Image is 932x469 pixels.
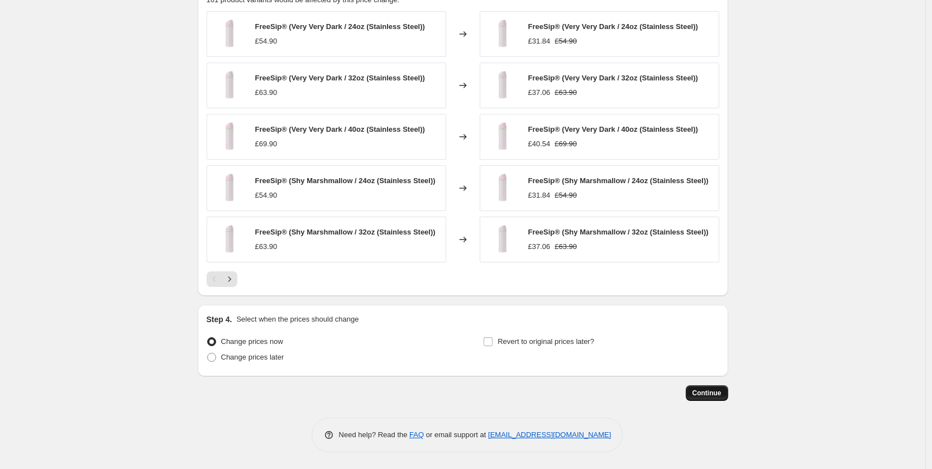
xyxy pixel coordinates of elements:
[255,125,425,133] span: FreeSip® (Very Very Dark / 40oz (Stainless Steel))
[528,228,709,236] span: FreeSip® (Shy Marshmallow / 32oz (Stainless Steel))
[528,36,551,47] div: £31.84
[528,22,698,31] span: FreeSip® (Very Very Dark / 24oz (Stainless Steel))
[528,241,551,252] div: £37.06
[222,271,237,287] button: Next
[528,87,551,98] div: £37.06
[528,176,709,185] span: FreeSip® (Shy Marshmallow / 24oz (Stainless Steel))
[424,430,488,439] span: or email support at
[221,337,283,346] span: Change prices now
[528,190,551,201] div: £31.84
[486,17,519,51] img: Coated24_80x.png
[692,389,721,398] span: Continue
[486,223,519,256] img: Coated24_80x.png
[236,314,359,325] p: Select when the prices should change
[213,69,246,102] img: Coated24_80x.png
[555,138,577,150] strike: £69.90
[498,337,594,346] span: Revert to original prices later?
[488,430,611,439] a: [EMAIL_ADDRESS][DOMAIN_NAME]
[207,314,232,325] h2: Step 4.
[486,69,519,102] img: Coated24_80x.png
[255,176,436,185] span: FreeSip® (Shy Marshmallow / 24oz (Stainless Steel))
[213,17,246,51] img: Coated24_80x.png
[255,190,278,201] div: £54.90
[339,430,410,439] span: Need help? Read the
[486,171,519,205] img: Coated24_80x.png
[221,353,284,361] span: Change prices later
[255,22,425,31] span: FreeSip® (Very Very Dark / 24oz (Stainless Steel))
[213,223,246,256] img: Coated24_80x.png
[555,241,577,252] strike: £63.90
[255,87,278,98] div: £63.90
[528,74,698,82] span: FreeSip® (Very Very Dark / 32oz (Stainless Steel))
[207,271,237,287] nav: Pagination
[555,87,577,98] strike: £63.90
[686,385,728,401] button: Continue
[528,138,551,150] div: £40.54
[409,430,424,439] a: FAQ
[213,171,246,205] img: Coated24_80x.png
[555,190,577,201] strike: £54.90
[255,36,278,47] div: £54.90
[213,120,246,154] img: Coated24_80x.png
[528,125,698,133] span: FreeSip® (Very Very Dark / 40oz (Stainless Steel))
[255,138,278,150] div: £69.90
[255,228,436,236] span: FreeSip® (Shy Marshmallow / 32oz (Stainless Steel))
[486,120,519,154] img: Coated24_80x.png
[255,74,425,82] span: FreeSip® (Very Very Dark / 32oz (Stainless Steel))
[255,241,278,252] div: £63.90
[555,36,577,47] strike: £54.90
